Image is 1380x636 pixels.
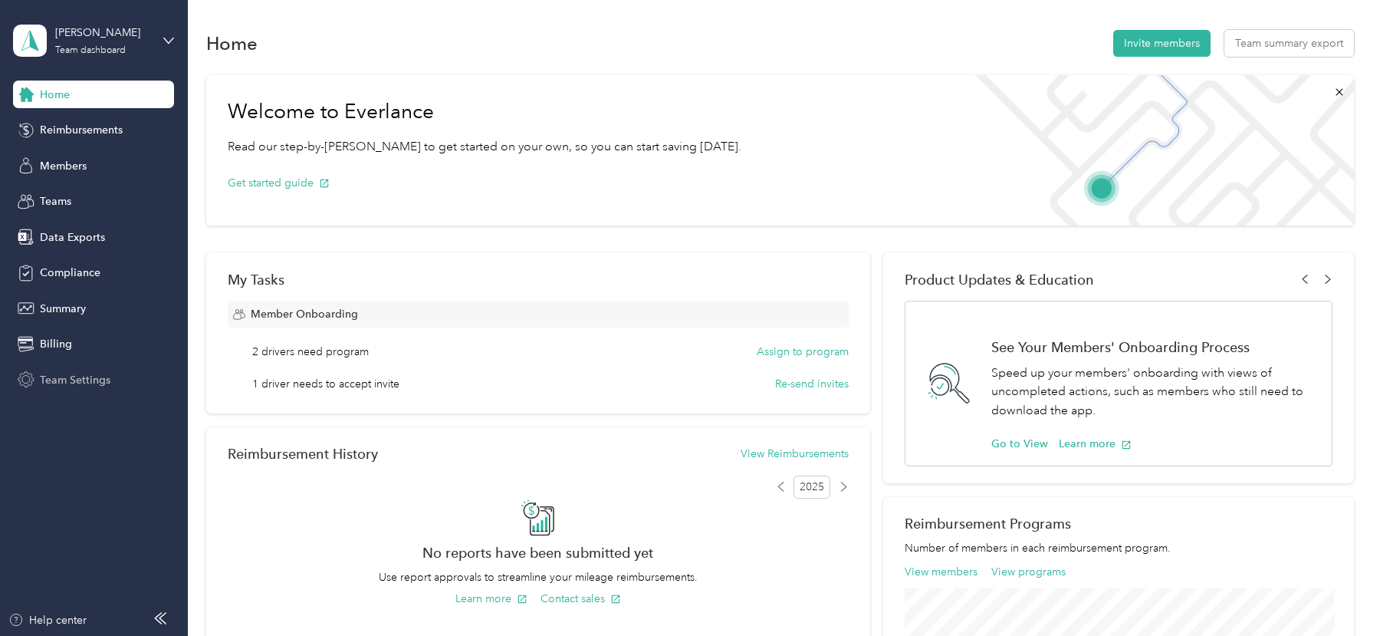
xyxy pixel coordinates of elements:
[1294,550,1380,636] iframe: Everlance-gr Chat Button Frame
[40,265,100,281] span: Compliance
[540,591,621,607] button: Contact sales
[455,591,527,607] button: Learn more
[40,229,105,246] span: Data Exports
[991,564,1066,580] button: View programs
[905,272,1094,288] span: Product Updates & Education
[1113,30,1211,57] button: Invite members
[991,339,1315,355] h1: See Your Members' Onboarding Process
[40,158,87,174] span: Members
[228,446,378,462] h2: Reimbursement History
[960,75,1353,226] img: Welcome to everlance
[40,372,110,388] span: Team Settings
[991,436,1048,452] button: Go to View
[228,175,330,191] button: Get started guide
[1059,436,1132,452] button: Learn more
[228,137,741,157] p: Read our step-by-[PERSON_NAME] to get started on your own, so you can start saving [DATE].
[228,545,849,561] h2: No reports have been submitted yet
[40,193,71,209] span: Teams
[991,364,1315,420] p: Speed up your members' onboarding with views of uncompleted actions, such as members who still ne...
[741,446,849,462] button: View Reimbursements
[40,122,123,138] span: Reimbursements
[55,46,126,55] div: Team dashboard
[793,476,830,499] span: 2025
[252,344,369,360] span: 2 drivers need program
[8,612,87,628] button: Help center
[905,540,1332,556] p: Number of members in each reimbursement program.
[228,100,741,124] h1: Welcome to Everlance
[40,336,72,352] span: Billing
[228,272,849,288] div: My Tasks
[1224,30,1354,57] button: Team summary export
[40,301,86,317] span: Summary
[757,344,849,360] button: Assign to program
[905,564,978,580] button: View members
[252,376,399,392] span: 1 driver needs to accept invite
[206,35,258,51] h1: Home
[251,306,358,322] span: Member Onboarding
[40,87,70,103] span: Home
[905,516,1332,532] h2: Reimbursement Programs
[228,569,849,585] p: Use report approvals to streamline your mileage reimbursements.
[55,25,151,41] div: [PERSON_NAME]
[775,376,849,392] button: Re-send invites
